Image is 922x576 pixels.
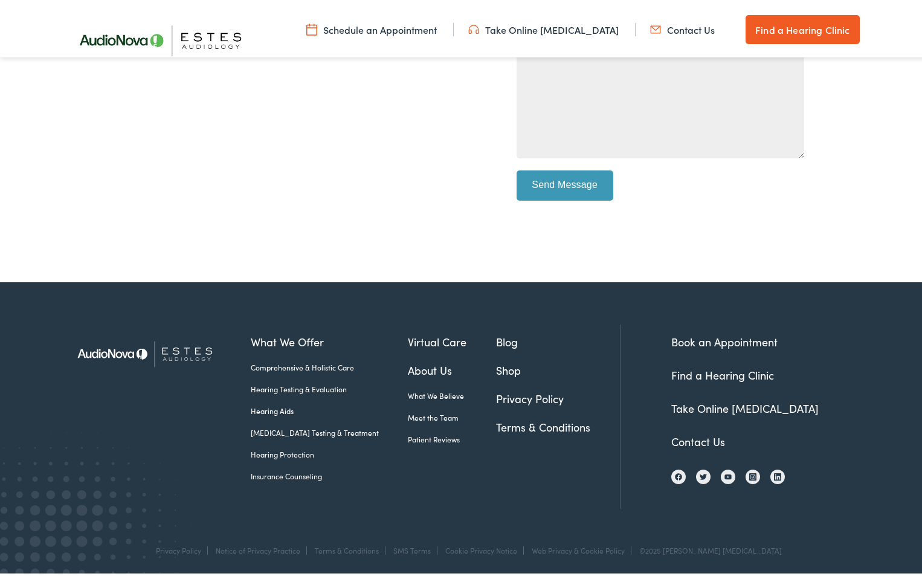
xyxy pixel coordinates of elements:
a: Find a Hearing Clinic [671,364,774,380]
img: utility icon [468,20,479,33]
img: LinkedIn [774,470,781,478]
a: Book an Appointment [671,331,778,346]
a: Comprehensive & Holistic Care [251,359,408,370]
img: Estes Audiology [67,322,233,380]
a: Contact Us [671,431,725,446]
a: Shop [496,359,620,375]
a: Take Online [MEDICAL_DATA] [671,398,819,413]
input: Send Message [517,167,613,198]
a: SMS Terms [393,542,431,552]
img: Twitter [700,470,707,477]
a: Schedule an Appointment [306,20,437,33]
a: Privacy Policy [496,387,620,404]
img: Facebook icon, indicating the presence of the site or brand on the social media platform. [675,470,682,477]
a: Contact Us [650,20,715,33]
a: What We Believe [408,387,496,398]
a: What We Offer [251,331,408,347]
a: Meet the Team [408,409,496,420]
a: Web Privacy & Cookie Policy [532,542,625,552]
a: Insurance Counseling [251,468,408,479]
a: About Us [408,359,496,375]
a: Notice of Privacy Practice [216,542,300,552]
img: utility icon [306,20,317,33]
a: Cookie Privacy Notice [445,542,517,552]
img: utility icon [650,20,661,33]
img: Instagram [749,470,756,478]
a: Blog [496,331,620,347]
a: Take Online [MEDICAL_DATA] [468,20,619,33]
a: Virtual Care [408,331,496,347]
img: YouTube [724,471,732,477]
a: Privacy Policy [156,542,201,552]
a: [MEDICAL_DATA] Testing & Treatment [251,424,408,435]
a: Find a Hearing Clinic [746,12,859,41]
a: Hearing Aids [251,403,408,413]
a: Terms & Conditions [496,416,620,432]
div: ©2025 [PERSON_NAME] [MEDICAL_DATA] [633,543,782,552]
a: Hearing Protection [251,446,408,457]
a: Terms & Conditions [315,542,379,552]
a: Patient Reviews [408,431,496,442]
a: Hearing Testing & Evaluation [251,381,408,392]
